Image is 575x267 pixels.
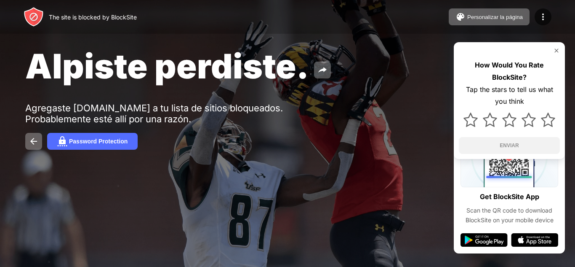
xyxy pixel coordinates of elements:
div: Personalizar la página [467,14,523,20]
img: pallet.svg [455,12,466,22]
div: Tap the stars to tell us what you think [459,84,560,108]
img: app-store.svg [511,233,558,247]
img: star.svg [502,113,516,127]
button: ENVIAR [459,137,560,154]
img: star.svg [463,113,478,127]
img: star.svg [522,113,536,127]
img: back.svg [29,136,39,146]
div: The site is blocked by BlockSite [49,13,137,21]
div: Scan the QR code to download BlockSite on your mobile device [461,206,558,225]
button: Password Protection [47,133,138,150]
img: star.svg [483,113,497,127]
img: star.svg [541,113,555,127]
div: Agregaste [DOMAIN_NAME] a tu lista de sitios bloqueados. Probablemente esté allí por una razón. [25,102,285,124]
img: share.svg [317,65,327,75]
img: menu-icon.svg [538,12,548,22]
button: Personalizar la página [449,8,530,25]
img: rate-us-close.svg [553,47,560,54]
img: google-play.svg [461,233,508,247]
div: Password Protection [69,138,128,145]
img: header-logo.svg [24,7,44,27]
div: How Would You Rate BlockSite? [459,59,560,84]
div: Get BlockSite App [480,191,539,203]
span: Alpiste perdiste. [25,46,309,86]
img: password.svg [57,136,67,146]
